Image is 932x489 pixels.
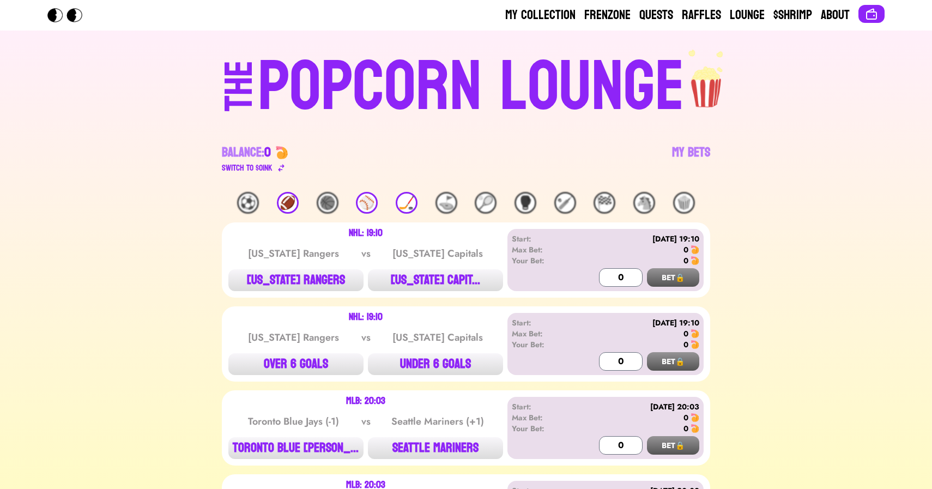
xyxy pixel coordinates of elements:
div: [US_STATE] Rangers [239,330,349,345]
button: BET🔒 [647,352,699,371]
a: My Bets [672,144,710,174]
div: [US_STATE] Capitals [383,246,493,261]
button: UNDER 6 GOALS [368,353,503,375]
a: My Collection [505,7,576,24]
div: 🏈 [277,192,299,214]
div: 🍿 [673,192,695,214]
div: [US_STATE] Rangers [239,246,349,261]
div: Your Bet: [512,339,574,350]
div: Switch to $ OINK [222,161,273,174]
button: [US_STATE] CAPIT... [368,269,503,291]
div: Start: [512,317,574,328]
div: ⚾️ [356,192,378,214]
a: Quests [639,7,673,24]
div: vs [359,330,373,345]
button: BET🔒 [647,436,699,455]
div: 🏁 [594,192,615,214]
div: MLB: 20:03 [346,397,385,406]
div: ⛳️ [435,192,457,214]
button: [US_STATE] RANGERS [228,269,364,291]
div: 🏒 [396,192,417,214]
div: 🏏 [554,192,576,214]
div: Max Bet: [512,412,574,423]
div: 🏀 [317,192,338,214]
button: BET🔒 [647,268,699,287]
div: Balance: [222,144,271,161]
div: 🐴 [633,192,655,214]
div: Start: [512,233,574,244]
div: 🎾 [475,192,497,214]
div: Max Bet: [512,328,574,339]
img: 🍤 [275,146,288,159]
span: 0 [264,141,271,164]
div: Your Bet: [512,423,574,434]
img: 🍤 [691,424,699,433]
div: Max Bet: [512,244,574,255]
img: popcorn [685,48,729,109]
img: 🍤 [691,245,699,254]
img: 🍤 [691,413,699,422]
div: 0 [683,339,688,350]
div: NHL: 19:10 [349,229,383,238]
a: Frenzone [584,7,631,24]
button: OVER 6 GOALS [228,353,364,375]
div: 0 [683,244,688,255]
div: vs [359,414,373,429]
a: Raffles [682,7,721,24]
div: [DATE] 19:10 [574,317,699,328]
div: POPCORN LOUNGE [258,52,685,122]
a: About [821,7,850,24]
img: 🍤 [691,256,699,265]
div: Toronto Blue Jays (-1) [239,414,349,429]
div: ⚽️ [237,192,259,214]
img: Popcorn [47,8,91,22]
div: 0 [683,328,688,339]
div: [US_STATE] Capitals [383,330,493,345]
div: Your Bet: [512,255,574,266]
a: $Shrimp [773,7,812,24]
div: THE [220,61,259,133]
a: Lounge [730,7,765,24]
div: vs [359,246,373,261]
img: 🍤 [691,329,699,338]
div: 0 [683,412,688,423]
a: THEPOPCORN LOUNGEpopcorn [130,48,802,122]
div: [DATE] 20:03 [574,401,699,412]
div: Seattle Mariners (+1) [383,414,493,429]
img: 🍤 [691,340,699,349]
img: Connect wallet [865,8,878,21]
div: [DATE] 19:10 [574,233,699,244]
div: 🥊 [515,192,536,214]
button: TORONTO BLUE [PERSON_NAME]... [228,437,364,459]
div: Start: [512,401,574,412]
div: 0 [683,255,688,266]
button: SEATTLE MARINERS [368,437,503,459]
div: NHL: 19:10 [349,313,383,322]
div: 0 [683,423,688,434]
